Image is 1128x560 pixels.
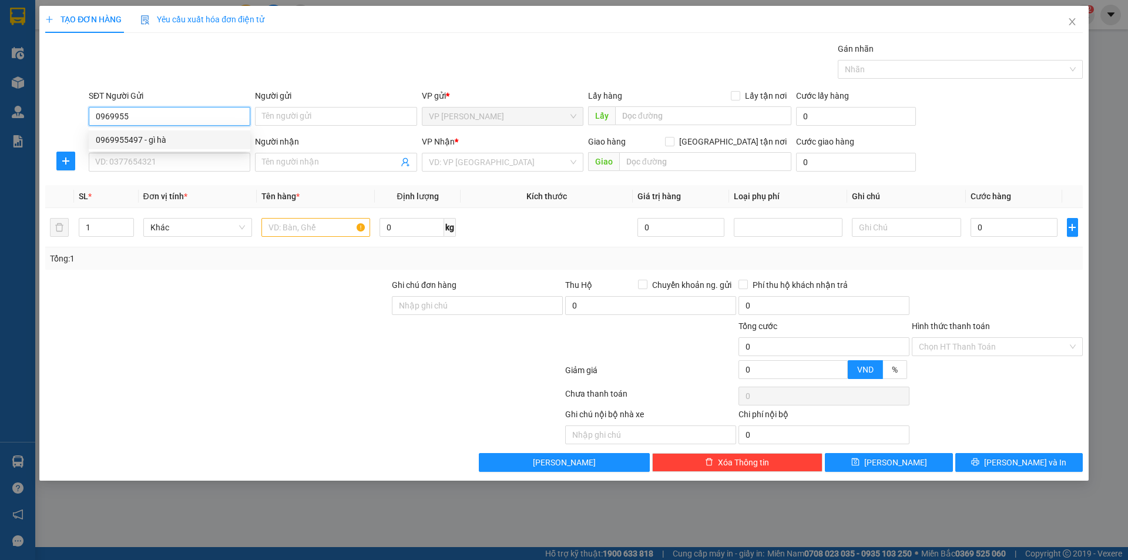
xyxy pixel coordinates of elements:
div: Giảm giá [564,364,737,384]
div: Chi phí nội bộ [738,408,909,425]
label: Gán nhãn [838,44,874,53]
span: TẠO ĐƠN HÀNG [45,15,122,24]
span: plus [45,15,53,24]
span: user-add [401,157,410,167]
div: SĐT Người Gửi [89,89,250,102]
span: Phí thu hộ khách nhận trả [748,279,852,291]
span: save [851,458,860,467]
span: Cước hàng [971,192,1011,201]
span: VND [857,365,874,374]
input: 0 [637,218,725,237]
input: Ghi Chú [852,218,961,237]
span: kg [444,218,456,237]
img: icon [140,15,150,25]
span: Chuyển khoản ng. gửi [647,279,736,291]
span: Giao [588,152,619,171]
div: Tổng: 1 [50,252,435,265]
span: Đơn vị tính [143,192,187,201]
button: plus [1067,218,1078,237]
span: plus [1067,223,1077,232]
input: Nhập ghi chú [565,425,736,444]
label: Ghi chú đơn hàng [392,280,456,290]
span: Tên hàng [261,192,300,201]
input: Dọc đường [615,106,791,125]
div: 0969955497 - gì hà [89,130,250,149]
span: Giao hàng [588,137,626,146]
label: Cước lấy hàng [796,91,849,100]
span: Thu Hộ [565,280,592,290]
span: Xóa Thông tin [718,456,769,469]
button: save[PERSON_NAME] [825,453,952,472]
button: deleteXóa Thông tin [652,453,823,472]
button: Close [1056,6,1089,39]
span: Định lượng [397,192,438,201]
span: [GEOGRAPHIC_DATA] tận nơi [674,135,791,148]
div: 0969955497 - gì hà [96,133,243,146]
label: Cước giao hàng [796,137,854,146]
label: Hình thức thanh toán [912,321,990,331]
span: Lấy hàng [588,91,622,100]
span: Lấy tận nơi [740,89,791,102]
input: VD: Bàn, Ghế [261,218,370,237]
div: Chưa thanh toán [564,387,737,408]
input: Cước giao hàng [796,153,916,172]
div: Người nhận [255,135,417,148]
span: [PERSON_NAME] và In [984,456,1066,469]
button: plus [56,152,75,170]
span: VP Nhận [422,137,455,146]
input: Ghi chú đơn hàng [392,296,563,315]
div: VP gửi [422,89,583,102]
button: [PERSON_NAME] [479,453,650,472]
span: printer [971,458,979,467]
span: [PERSON_NAME] [533,456,596,469]
span: plus [57,156,75,166]
input: Cước lấy hàng [796,107,916,126]
span: Kích thước [526,192,567,201]
span: Yêu cầu xuất hóa đơn điện tử [140,15,264,24]
div: Ghi chú nội bộ nhà xe [565,408,736,425]
th: Ghi chú [847,185,965,208]
span: delete [705,458,713,467]
span: Tổng cước [738,321,777,331]
span: SL [79,192,88,201]
span: [PERSON_NAME] [864,456,927,469]
span: Lấy [588,106,615,125]
input: Dọc đường [619,152,791,171]
button: delete [50,218,69,237]
th: Loại phụ phí [729,185,847,208]
button: printer[PERSON_NAME] và In [955,453,1083,472]
span: VP Nghi Xuân [429,108,576,125]
div: Người gửi [255,89,417,102]
span: Khác [150,219,245,236]
span: close [1067,17,1077,26]
span: Giá trị hàng [637,192,681,201]
span: % [892,365,898,374]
